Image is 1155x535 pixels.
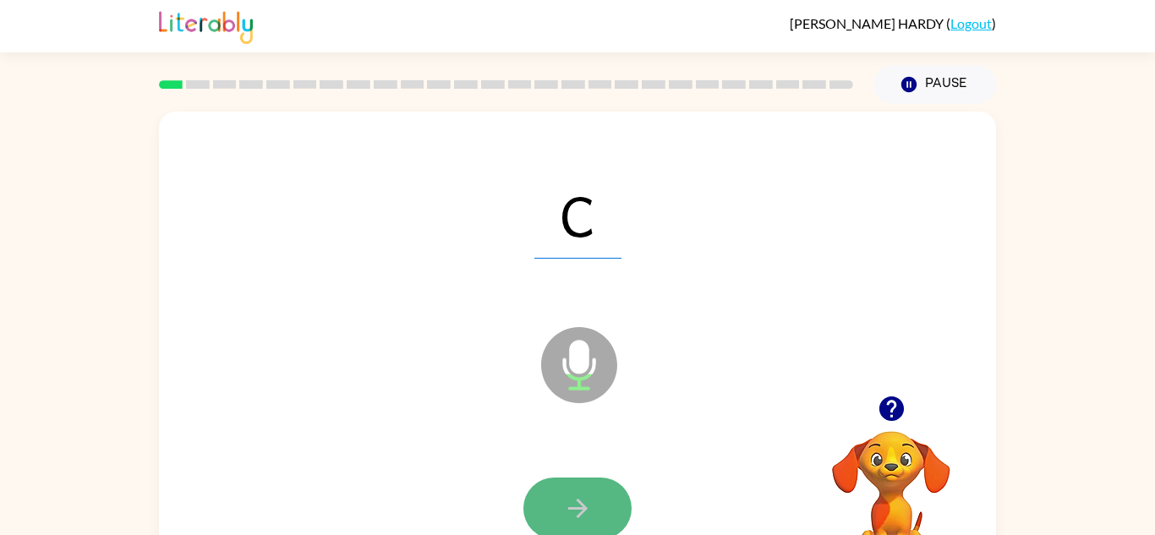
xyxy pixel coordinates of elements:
img: Literably [159,7,253,44]
span: C [534,171,621,259]
a: Logout [950,15,992,31]
button: Pause [873,65,996,104]
div: ( ) [790,15,996,31]
span: [PERSON_NAME] HARDY [790,15,946,31]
